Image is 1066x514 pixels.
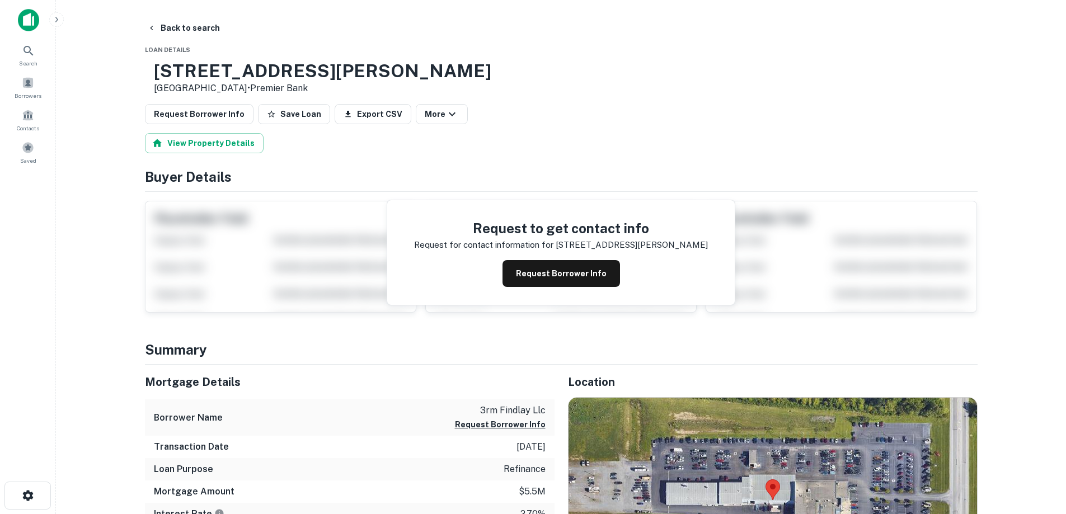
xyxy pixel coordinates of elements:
h4: Buyer Details [145,167,978,187]
span: Loan Details [145,46,190,53]
p: [GEOGRAPHIC_DATA] • [154,82,491,95]
h6: Transaction Date [154,440,229,454]
h5: Location [568,374,978,390]
span: Saved [20,156,36,165]
button: More [416,104,468,124]
h6: Borrower Name [154,411,223,425]
span: Search [19,59,37,68]
h4: Request to get contact info [414,218,708,238]
a: Saved [3,137,53,167]
h6: Mortgage Amount [154,485,234,498]
img: capitalize-icon.png [18,9,39,31]
p: Request for contact information for [414,238,553,252]
iframe: Chat Widget [1010,425,1066,478]
span: Contacts [17,124,39,133]
p: [STREET_ADDRESS][PERSON_NAME] [556,238,708,252]
a: Contacts [3,105,53,135]
button: Request Borrower Info [455,418,546,431]
button: View Property Details [145,133,264,153]
button: Save Loan [258,104,330,124]
button: Request Borrower Info [503,260,620,287]
a: Premier Bank [250,83,308,93]
p: 3rm findlay llc [455,404,546,417]
p: [DATE] [516,440,546,454]
a: Borrowers [3,72,53,102]
h3: [STREET_ADDRESS][PERSON_NAME] [154,60,491,82]
p: refinance [504,463,546,476]
button: Back to search [143,18,224,38]
span: Borrowers [15,91,41,100]
h4: Summary [145,339,978,360]
button: Export CSV [335,104,411,124]
h5: Mortgage Details [145,374,555,390]
button: Request Borrower Info [145,104,253,124]
p: $5.5m [519,485,546,498]
a: Search [3,40,53,70]
h6: Loan Purpose [154,463,213,476]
